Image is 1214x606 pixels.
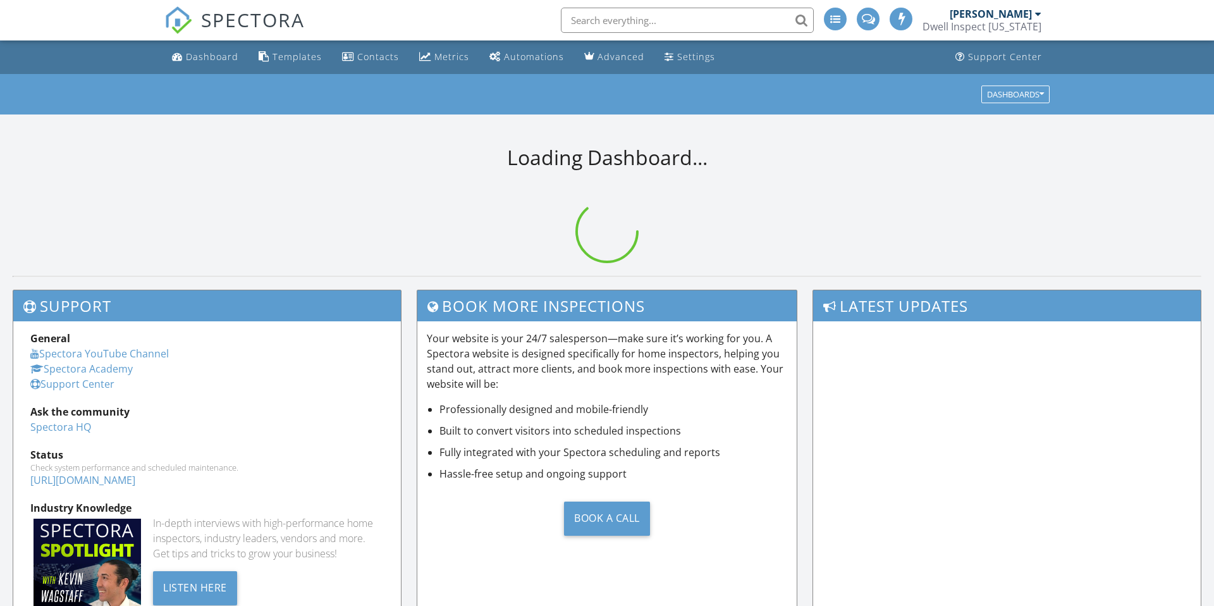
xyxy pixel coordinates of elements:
[427,492,788,545] a: Book a Call
[273,51,322,63] div: Templates
[813,290,1201,321] h3: Latest Updates
[968,51,1042,63] div: Support Center
[30,404,384,419] div: Ask the community
[30,420,91,434] a: Spectora HQ
[950,46,1047,69] a: Support Center
[484,46,569,69] a: Automations (Advanced)
[30,462,384,473] div: Check system performance and scheduled maintenance.
[598,51,644,63] div: Advanced
[561,8,814,33] input: Search everything...
[923,20,1041,33] div: Dwell Inspect Idaho
[254,46,327,69] a: Templates
[30,473,135,487] a: [URL][DOMAIN_NAME]
[579,46,649,69] a: Advanced
[564,502,650,536] div: Book a Call
[186,51,238,63] div: Dashboard
[164,6,192,34] img: The Best Home Inspection Software - Spectora
[981,85,1050,103] button: Dashboards
[167,46,243,69] a: Dashboard
[504,51,564,63] div: Automations
[427,331,788,392] p: Your website is your 24/7 salesperson—make sure it’s working for you. A Spectora website is desig...
[414,46,474,69] a: Metrics
[434,51,469,63] div: Metrics
[950,8,1032,20] div: [PERSON_NAME]
[153,516,383,561] div: In-depth interviews with high-performance home inspectors, industry leaders, vendors and more. Ge...
[439,423,788,438] li: Built to convert visitors into scheduled inspections
[987,90,1044,99] div: Dashboards
[30,331,70,345] strong: General
[30,347,169,361] a: Spectora YouTube Channel
[439,445,788,460] li: Fully integrated with your Spectora scheduling and reports
[13,290,401,321] h3: Support
[439,402,788,417] li: Professionally designed and mobile-friendly
[153,580,237,594] a: Listen Here
[30,447,384,462] div: Status
[164,17,305,44] a: SPECTORA
[201,6,305,33] span: SPECTORA
[30,377,114,391] a: Support Center
[677,51,715,63] div: Settings
[153,571,237,605] div: Listen Here
[30,362,133,376] a: Spectora Academy
[417,290,797,321] h3: Book More Inspections
[30,500,384,516] div: Industry Knowledge
[337,46,404,69] a: Contacts
[439,466,788,481] li: Hassle-free setup and ongoing support
[659,46,720,69] a: Settings
[357,51,399,63] div: Contacts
